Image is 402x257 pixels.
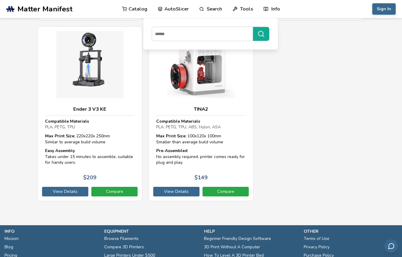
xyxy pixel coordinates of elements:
span: PLA, PETG, TPU, ABS, Nylon, ASA [156,124,221,130]
a: Compare [203,187,249,196]
span: PLA, PETG, TPU [45,124,75,130]
a: Blog [5,243,13,251]
span: Matter Manifest [17,5,72,13]
strong: Compatible Materials [156,118,200,124]
a: Beginner Friendly Design Software [204,235,271,243]
p: info [5,228,98,235]
p: $ 149 [194,175,208,181]
h3: TINA2 [156,106,246,112]
button: Send feedback via email [384,239,398,253]
p: $ 209 [83,175,96,181]
a: View Details [153,187,199,196]
a: 3D Print Without A Computer [204,243,260,251]
strong: Max Print Size: [156,133,186,139]
a: Compare [91,187,138,196]
strong: Max Print Size: [45,133,75,139]
a: Mission [5,235,19,243]
strong: Compatible Materials [45,118,89,124]
a: Compare 3D Printers [104,243,144,251]
button: Sign In [372,3,396,15]
div: 220 x 220 x 250 mm Similar to average build volume [45,133,135,145]
strong: Pre-Assembled [156,148,187,154]
a: Browse Filaments [104,235,139,243]
a: Privacy Policy [304,243,330,251]
p: other [304,228,397,235]
p: help [204,228,298,235]
a: View Details [42,187,88,196]
div: Takes under 15 minutes to assemble, suitable for handy users. [45,148,135,166]
a: Ender 3 V3 KECompatible MaterialsPLA, PETG, TPUMax Print Size: 220x220x 250mmSimilar to average b... [37,26,142,201]
a: TINA2Compatible MaterialsPLA, PETG, TPU, ABS, Nylon, ASAMax Print Size: 100x120x 100mmSmaller tha... [148,26,254,201]
div: No assembly required, printer comes ready for plug and play. [156,148,246,166]
p: equipment [104,228,198,235]
div: 100 x 120 x 100 mm Smaller than average build volume [156,133,246,145]
h3: Ender 3 V3 KE [45,106,135,112]
strong: Easy Assembly [45,148,75,154]
a: Terms of Use [304,235,329,243]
